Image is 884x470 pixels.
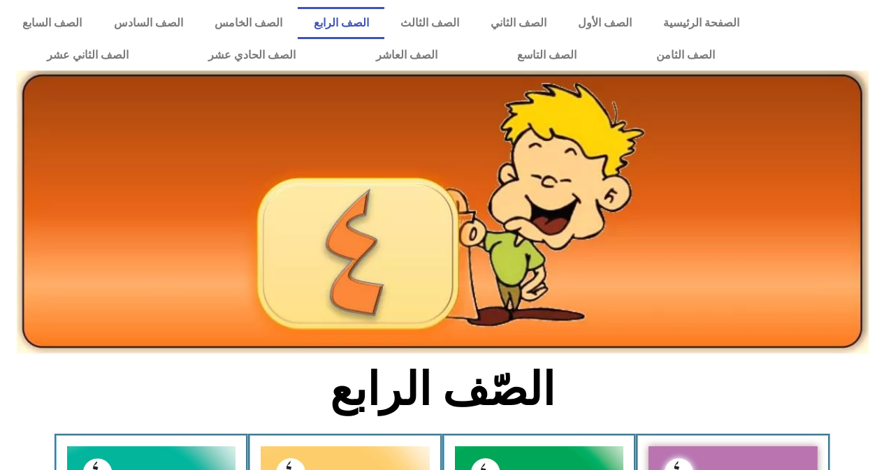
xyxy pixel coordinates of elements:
[647,7,755,39] a: الصفحة الرئيسية
[7,39,168,71] a: الصف الثاني عشر
[336,39,477,71] a: الصف العاشر
[7,7,98,39] a: الصف السابع
[384,7,474,39] a: الصف الثالث
[616,39,755,71] a: الصف الثامن
[298,7,384,39] a: الصف الرابع
[168,39,335,71] a: الصف الحادي عشر
[198,7,298,39] a: الصف الخامس
[477,39,616,71] a: الصف التاسع
[98,7,198,39] a: الصف السادس
[211,362,673,417] h2: الصّف الرابع
[474,7,562,39] a: الصف الثاني
[562,7,647,39] a: الصف الأول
